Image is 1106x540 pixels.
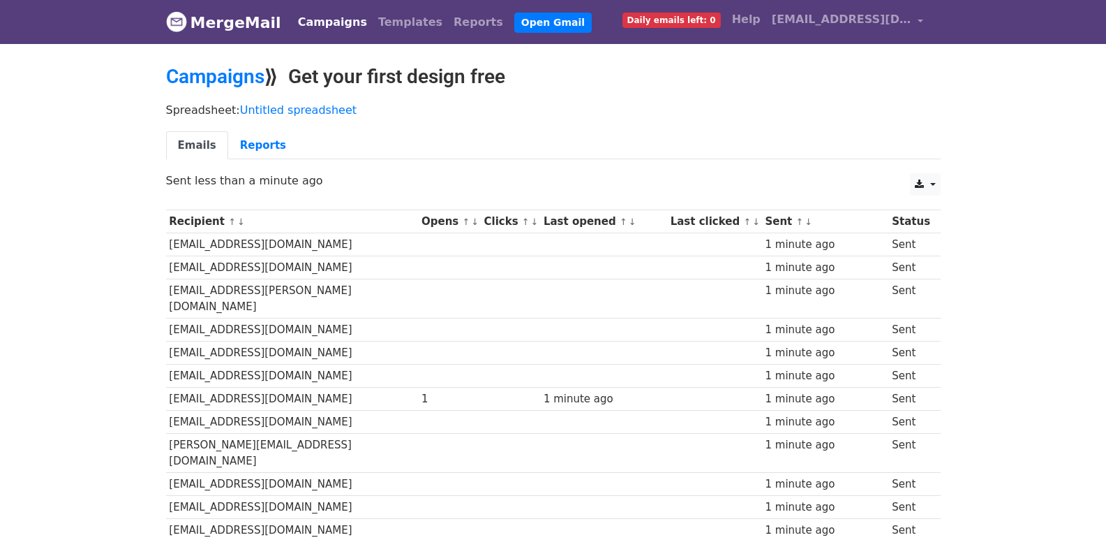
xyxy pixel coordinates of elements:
td: [EMAIL_ADDRESS][DOMAIN_NAME] [166,411,419,434]
h2: ⟫ Get your first design free [166,65,941,89]
a: MergeMail [166,8,281,37]
td: [EMAIL_ADDRESS][DOMAIN_NAME] [166,388,419,411]
td: [PERSON_NAME][EMAIL_ADDRESS][DOMAIN_NAME] [166,434,419,473]
th: Recipient [166,210,419,233]
div: 1 minute ago [765,260,885,276]
td: Sent [888,496,933,519]
a: ↑ [522,217,530,227]
div: 1 minute ago [765,476,885,492]
td: [EMAIL_ADDRESS][DOMAIN_NAME] [166,342,419,365]
a: ↓ [471,217,479,227]
td: Sent [888,279,933,319]
span: Daily emails left: 0 [622,13,721,28]
a: ↓ [752,217,760,227]
th: Status [888,210,933,233]
div: 1 minute ago [765,499,885,516]
td: [EMAIL_ADDRESS][DOMAIN_NAME] [166,256,419,279]
a: Templates [373,8,448,36]
td: Sent [888,256,933,279]
td: Sent [888,342,933,365]
div: 1 minute ago [544,391,664,407]
td: [EMAIL_ADDRESS][DOMAIN_NAME] [166,496,419,519]
td: [EMAIL_ADDRESS][DOMAIN_NAME] [166,365,419,388]
a: ↓ [531,217,539,227]
img: MergeMail logo [166,11,187,32]
th: Sent [762,210,889,233]
a: ↑ [796,217,804,227]
th: Last opened [540,210,667,233]
a: ↓ [237,217,245,227]
a: ↓ [629,217,636,227]
div: 1 minute ago [765,391,885,407]
a: Open Gmail [514,13,592,33]
a: Campaigns [166,65,264,88]
td: Sent [888,388,933,411]
a: ↓ [805,217,812,227]
a: Daily emails left: 0 [617,6,726,34]
a: Reports [228,131,298,160]
td: Sent [888,233,933,256]
th: Last clicked [667,210,762,233]
div: 1 minute ago [765,345,885,361]
p: Sent less than a minute ago [166,173,941,188]
td: [EMAIL_ADDRESS][DOMAIN_NAME] [166,473,419,496]
th: Clicks [481,210,540,233]
div: 1 minute ago [765,322,885,338]
td: Sent [888,411,933,434]
td: Sent [888,434,933,473]
td: Sent [888,473,933,496]
a: Emails [166,131,228,160]
a: Reports [448,8,509,36]
div: 1 minute ago [765,437,885,453]
a: ↑ [620,217,627,227]
div: 1 minute ago [765,368,885,384]
div: 1 minute ago [765,283,885,299]
a: ↑ [743,217,751,227]
td: [EMAIL_ADDRESS][PERSON_NAME][DOMAIN_NAME] [166,279,419,319]
th: Opens [418,210,481,233]
a: Untitled spreadsheet [240,103,357,117]
div: 1 minute ago [765,237,885,253]
a: ↑ [228,217,236,227]
div: 1 [421,391,477,407]
div: 1 minute ago [765,414,885,430]
td: Sent [888,365,933,388]
td: [EMAIL_ADDRESS][DOMAIN_NAME] [166,318,419,341]
td: [EMAIL_ADDRESS][DOMAIN_NAME] [166,233,419,256]
div: 1 minute ago [765,523,885,539]
a: Help [726,6,766,34]
span: [EMAIL_ADDRESS][DOMAIN_NAME] [772,11,911,28]
p: Spreadsheet: [166,103,941,117]
a: [EMAIL_ADDRESS][DOMAIN_NAME] [766,6,929,38]
a: Campaigns [292,8,373,36]
a: ↑ [462,217,470,227]
td: Sent [888,318,933,341]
